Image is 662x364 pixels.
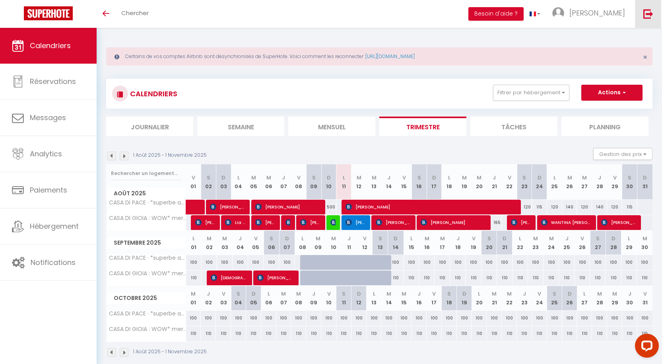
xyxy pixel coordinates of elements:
abbr: M [357,174,361,181]
th: 30 [622,286,637,310]
div: 100 [466,255,481,270]
span: Réservations [30,76,76,86]
abbr: M [266,174,271,181]
abbr: S [628,174,631,181]
th: 16 [412,286,427,310]
span: [PERSON_NAME] [330,215,336,230]
li: Trimestre [379,117,466,136]
th: 24 [532,286,547,310]
abbr: S [596,235,600,242]
th: 14 [381,286,396,310]
li: Semaine [197,117,284,136]
th: 02 [201,164,216,200]
div: 100 [559,255,575,270]
li: Journalier [106,117,193,136]
th: 10 [321,164,336,200]
abbr: S [553,290,556,298]
span: [PERSON_NAME] [195,215,215,230]
abbr: D [503,235,507,242]
span: Messages [30,113,66,123]
span: [PERSON_NAME] [511,215,531,230]
input: Rechercher un logement... [111,166,181,181]
abbr: V [192,174,195,181]
abbr: S [237,290,240,298]
th: 07 [276,164,291,200]
abbr: S [342,290,346,298]
th: 15 [396,286,412,310]
span: CASA DI PACE · *superbe app* vue mer/Parking/Piscine/Plage/Climat [108,311,187,317]
th: 27 [577,164,592,200]
abbr: V [508,174,511,181]
li: Tâches [470,117,557,136]
th: 10 [326,231,341,255]
div: 110 [186,271,202,285]
th: 11 [342,231,357,255]
div: 100 [279,255,295,270]
span: [PERSON_NAME] [601,215,637,230]
abbr: D [612,235,615,242]
div: 100 [575,255,590,270]
abbr: M [643,235,647,242]
span: CASA DI PACE · *superbe app* vue mer/Parking/Piscine/Plage/Climat [108,255,187,261]
span: × [643,52,647,62]
abbr: S [417,174,421,181]
div: 120 [517,200,532,214]
div: Certains de vos comptes Airbnb sont désynchronisés de SuperHote. Voici comment les reconnecter : [106,47,652,66]
th: 21 [487,164,502,200]
abbr: L [237,174,240,181]
button: Gestion des prix [593,148,652,160]
div: 100 [246,311,261,325]
abbr: M [331,235,336,242]
div: 140 [592,200,607,214]
th: 06 [261,164,276,200]
div: 100 [186,311,201,325]
span: CASA DI PACE · *superbe app* vue mer/Parking/Piscine/Plage/Climat [108,200,187,206]
abbr: D [357,290,361,298]
abbr: M [386,290,391,298]
abbr: M [281,290,286,298]
span: [PERSON_NAME] [210,199,245,214]
abbr: M [567,174,572,181]
th: 20 [472,164,487,200]
th: 20 [472,286,487,310]
abbr: J [493,174,496,181]
div: 120 [547,200,562,214]
th: 29 [607,286,622,310]
th: 05 [246,286,261,310]
abbr: V [402,174,406,181]
div: 100 [419,255,435,270]
th: 25 [547,286,562,310]
abbr: L [628,235,630,242]
th: 16 [412,164,427,200]
abbr: M [597,290,602,298]
abbr: M [533,235,538,242]
abbr: J [282,174,285,181]
abbr: J [239,235,242,242]
div: 100 [201,311,216,325]
li: Planning [561,117,648,136]
div: 110 [404,271,419,285]
abbr: L [553,174,556,181]
div: 100 [590,255,606,270]
th: 20 [481,231,497,255]
div: 110 [559,271,575,285]
span: [PERSON_NAME]- [PERSON_NAME] [300,215,320,230]
th: 26 [562,286,577,310]
th: 23 [517,164,532,200]
span: [PERSON_NAME] [569,8,625,18]
abbr: S [207,174,210,181]
th: 07 [279,231,295,255]
div: 100 [202,255,217,270]
abbr: L [343,174,345,181]
div: 100 [217,255,233,270]
abbr: D [538,174,542,181]
div: 110 [544,271,559,285]
div: 110 [606,271,621,285]
div: 100 [481,255,497,270]
abbr: J [456,235,460,242]
div: 100 [261,311,276,325]
th: 13 [373,231,388,255]
abbr: V [613,174,617,181]
abbr: M [507,290,512,298]
th: 02 [201,286,216,310]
